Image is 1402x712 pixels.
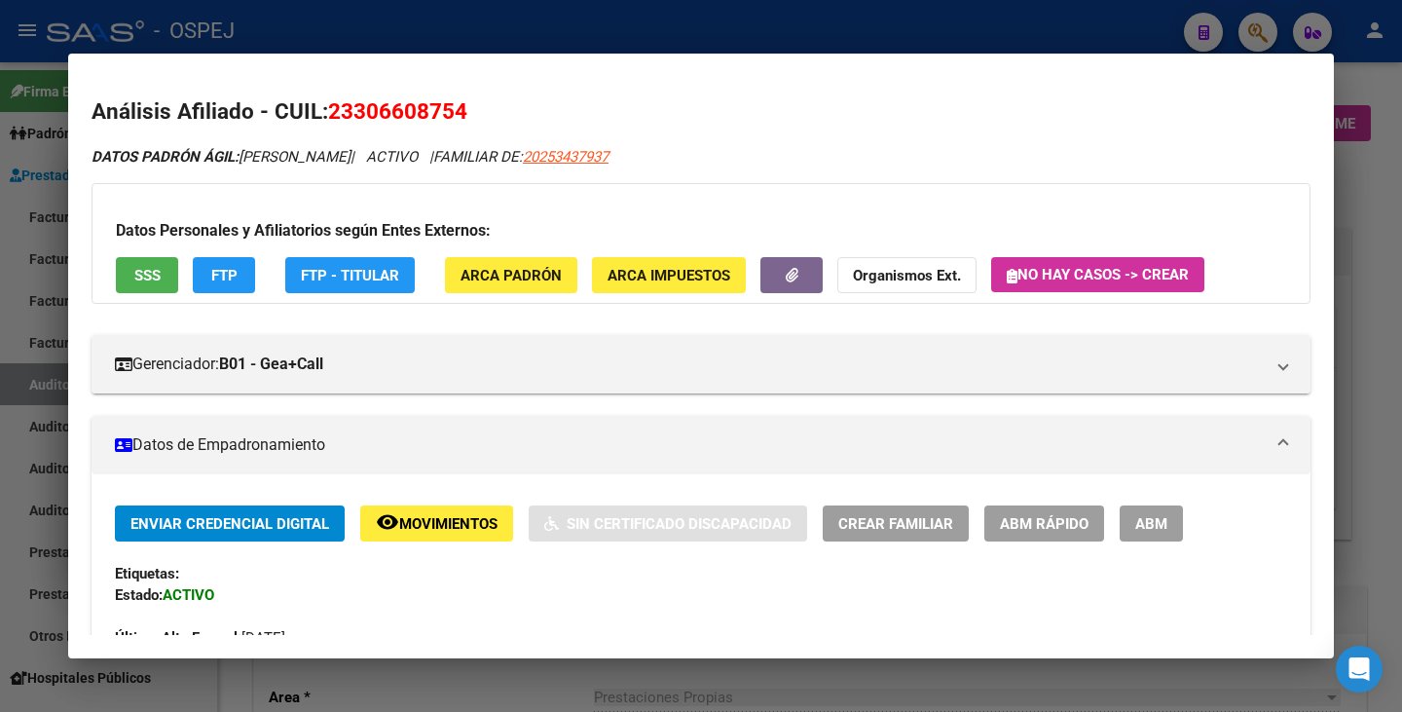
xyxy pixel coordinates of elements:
span: 20253437937 [523,148,609,166]
button: Sin Certificado Discapacidad [529,506,807,542]
span: No hay casos -> Crear [1007,266,1189,283]
button: FTP - Titular [285,257,415,293]
span: Sin Certificado Discapacidad [567,515,792,533]
h3: Datos Personales y Afiliatorios según Entes Externos: [116,219,1286,243]
i: | ACTIVO | [92,148,609,166]
strong: Etiquetas: [115,565,179,582]
span: FAMILIAR DE: [433,148,609,166]
strong: Última Alta Formal: [115,629,241,647]
strong: ACTIVO [163,586,214,604]
button: ABM [1120,506,1183,542]
span: 23306608754 [328,98,467,124]
mat-expansion-panel-header: Datos de Empadronamiento [92,416,1310,474]
button: FTP [193,257,255,293]
span: [DATE] [115,629,285,647]
mat-panel-title: Gerenciador: [115,353,1264,376]
button: No hay casos -> Crear [991,257,1204,292]
div: Open Intercom Messenger [1336,646,1383,693]
strong: Organismos Ext. [853,267,961,284]
button: Enviar Credencial Digital [115,506,345,542]
button: ABM Rápido [984,506,1104,542]
span: FTP [211,267,238,284]
strong: DATOS PADRÓN ÁGIL: [92,148,239,166]
button: SSS [116,257,178,293]
mat-panel-title: Datos de Empadronamiento [115,433,1264,457]
span: Enviar Credencial Digital [130,515,329,533]
span: SSS [134,267,161,284]
strong: B01 - Gea+Call [219,353,323,376]
button: Movimientos [360,506,513,542]
span: FTP - Titular [301,267,399,284]
strong: Estado: [115,586,163,604]
h2: Análisis Afiliado - CUIL: [92,95,1310,129]
span: Crear Familiar [838,515,953,533]
button: Organismos Ext. [837,257,977,293]
button: ARCA Padrón [445,257,577,293]
button: Crear Familiar [823,506,969,542]
mat-icon: remove_red_eye [376,510,399,534]
mat-expansion-panel-header: Gerenciador:B01 - Gea+Call [92,335,1310,393]
button: ARCA Impuestos [592,257,746,293]
span: [PERSON_NAME] [92,148,350,166]
span: Movimientos [399,515,498,533]
span: ABM Rápido [1000,515,1088,533]
span: ARCA Impuestos [608,267,730,284]
span: ARCA Padrón [461,267,562,284]
span: ABM [1135,515,1167,533]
